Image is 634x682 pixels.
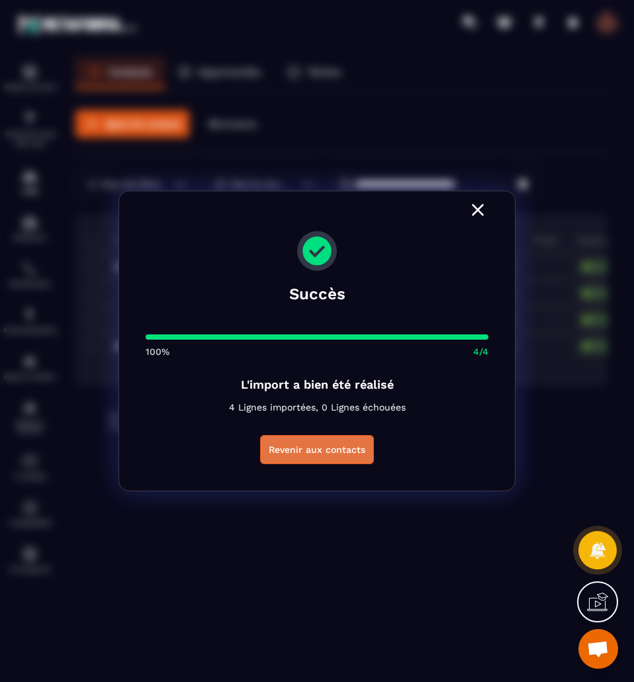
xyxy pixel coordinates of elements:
span: 100% [146,346,169,357]
img: Success Icon [297,231,337,271]
span: 4/4 [473,346,488,357]
button: Revenir aux contacts [260,435,374,464]
p: L'import a bien été réalisé [241,377,394,393]
p: 4 Lignes importées, 0 Lignes échouées [229,399,406,415]
h4: Succès [289,280,345,308]
div: Ouvrir le chat [578,629,618,669]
